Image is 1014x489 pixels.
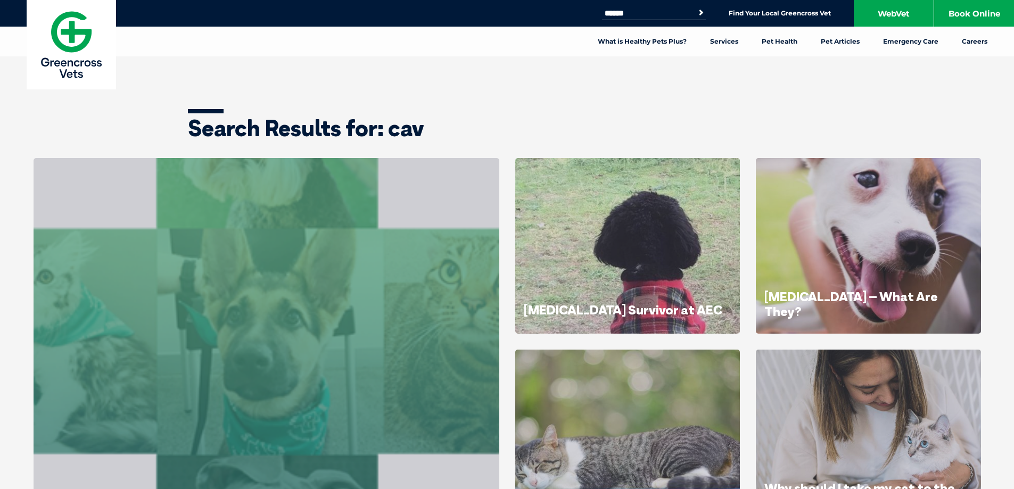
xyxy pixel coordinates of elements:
a: [MEDICAL_DATA] – What Are They? [764,288,938,319]
a: Find Your Local Greencross Vet [729,9,831,18]
a: Emergency Care [871,27,950,56]
h1: Search Results for: cav [188,117,827,139]
a: [MEDICAL_DATA] Survivor at AEC [524,302,722,318]
a: What is Healthy Pets Plus? [586,27,698,56]
a: Services [698,27,750,56]
a: Pet Articles [809,27,871,56]
a: Careers [950,27,999,56]
button: Search [696,7,706,18]
a: Pet Health [750,27,809,56]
